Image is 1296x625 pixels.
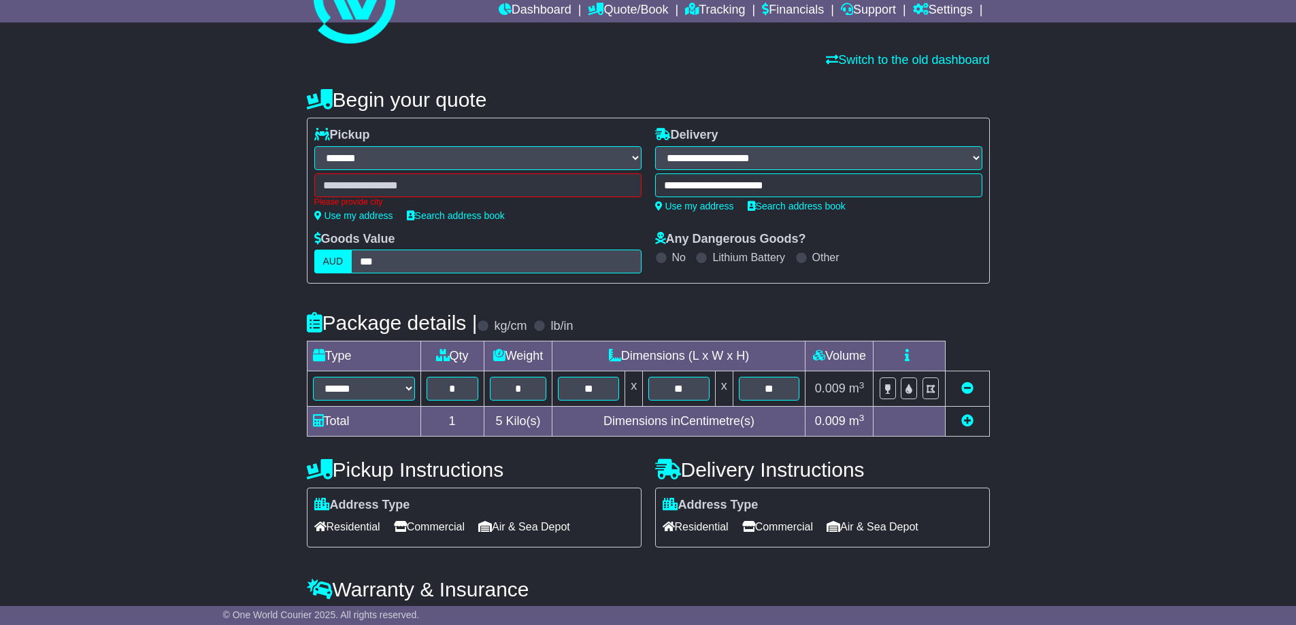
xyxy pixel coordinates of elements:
[742,516,813,537] span: Commercial
[826,53,989,67] a: Switch to the old dashboard
[748,201,846,212] a: Search address book
[655,128,718,143] label: Delivery
[314,128,370,143] label: Pickup
[715,371,733,407] td: x
[495,414,502,428] span: 5
[314,250,352,273] label: AUD
[307,458,642,481] h4: Pickup Instructions
[827,516,918,537] span: Air & Sea Depot
[484,407,552,437] td: Kilo(s)
[849,414,865,428] span: m
[307,341,420,371] td: Type
[552,407,805,437] td: Dimensions in Centimetre(s)
[307,311,478,334] h4: Package details |
[478,516,570,537] span: Air & Sea Depot
[655,201,734,212] a: Use my address
[655,458,990,481] h4: Delivery Instructions
[859,380,865,390] sup: 3
[550,319,573,334] label: lb/in
[314,210,393,221] a: Use my address
[859,413,865,423] sup: 3
[314,498,410,513] label: Address Type
[712,251,785,264] label: Lithium Battery
[420,407,484,437] td: 1
[815,382,846,395] span: 0.009
[663,498,759,513] label: Address Type
[849,382,865,395] span: m
[655,232,806,247] label: Any Dangerous Goods?
[961,382,974,395] a: Remove this item
[484,341,552,371] td: Weight
[815,414,846,428] span: 0.009
[314,197,642,207] div: Please provide city
[307,407,420,437] td: Total
[223,609,420,620] span: © One World Courier 2025. All rights reserved.
[307,578,990,601] h4: Warranty & Insurance
[494,319,527,334] label: kg/cm
[314,516,380,537] span: Residential
[314,232,395,247] label: Goods Value
[663,516,729,537] span: Residential
[812,251,840,264] label: Other
[961,414,974,428] a: Add new item
[407,210,505,221] a: Search address book
[672,251,686,264] label: No
[552,341,805,371] td: Dimensions (L x W x H)
[307,88,990,111] h4: Begin your quote
[625,371,643,407] td: x
[394,516,465,537] span: Commercial
[805,341,874,371] td: Volume
[420,341,484,371] td: Qty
